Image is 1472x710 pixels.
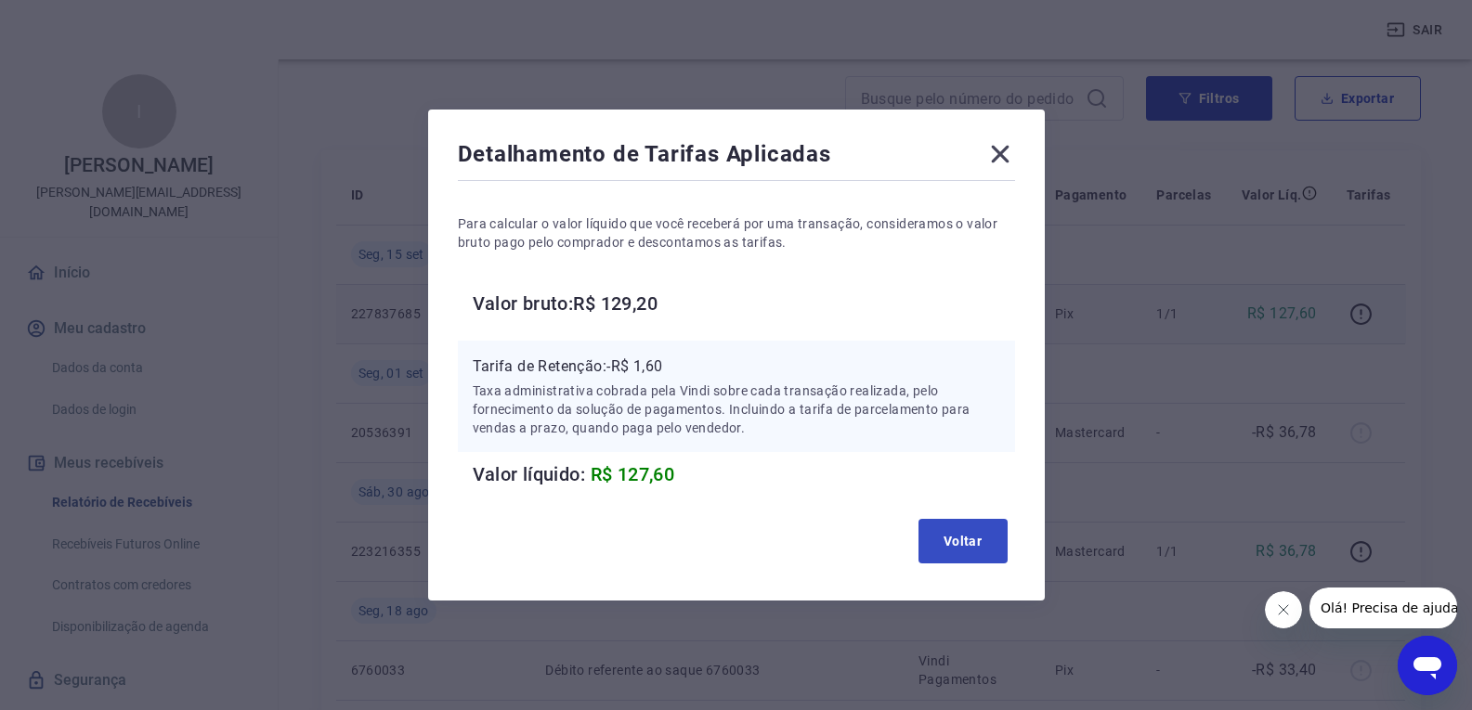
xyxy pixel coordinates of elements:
[473,355,1000,378] p: Tarifa de Retenção: -R$ 1,60
[473,381,1000,437] p: Taxa administrativa cobrada pela Vindi sobre cada transação realizada, pelo fornecimento da soluç...
[591,463,675,485] span: R$ 127,60
[473,289,1015,318] h6: Valor bruto: R$ 129,20
[473,459,1015,489] h6: Valor líquido:
[458,139,1015,176] div: Detalhamento de Tarifas Aplicadas
[1398,636,1457,695] iframe: Botão para abrir a janela de mensagens
[1265,591,1302,628] iframe: Fechar mensagem
[918,519,1008,563] button: Voltar
[458,214,1015,252] p: Para calcular o valor líquido que você receberá por uma transação, consideramos o valor bruto pag...
[1309,587,1457,628] iframe: Mensagem da empresa
[11,13,156,28] span: Olá! Precisa de ajuda?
